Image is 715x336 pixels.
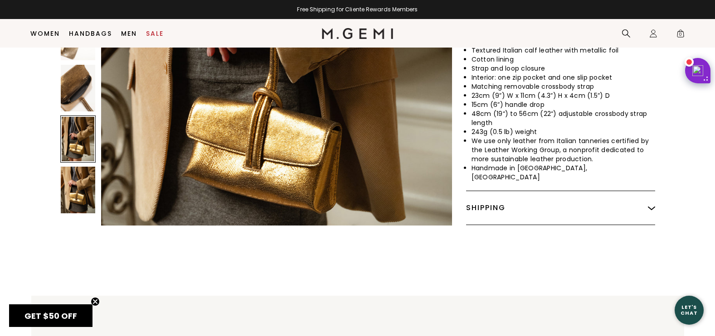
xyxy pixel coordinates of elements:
[146,30,164,37] a: Sale
[472,91,655,100] li: 23cm (9”) W x 11cm (4.3”) H x 4cm (1.5”) D
[91,297,100,306] button: Close teaser
[472,100,655,109] li: 15cm (6”) handle drop
[322,28,393,39] img: M.Gemi
[676,31,685,40] span: 0
[472,55,655,64] li: Cotton lining
[472,82,655,91] li: Matching removable crossbody strap
[675,304,704,316] div: Let's Chat
[472,127,655,136] li: 243g (0.5 lb) weight
[69,30,112,37] a: Handbags
[61,65,96,111] img: The Francesca Convertible Crossbody
[24,310,77,322] span: GET $50 OFF
[121,30,137,37] a: Men
[472,64,655,73] li: Strap and loop closure
[466,191,655,225] div: Shipping
[472,109,655,127] li: 48cm (19“) to 56cm (22“) adjustable crossbody strap length
[472,73,655,82] li: Interior: one zip pocket and one slip pocket
[30,30,60,37] a: Women
[61,167,96,213] img: The Francesca Convertible Crossbody
[472,136,655,163] li: We use only leather from Italian tanneries certified by the Leather Working Group, a nonprofit de...
[472,46,655,55] li: Textured Italian calf leather with metallic foil
[472,163,655,182] li: Handmade in [GEOGRAPHIC_DATA], [GEOGRAPHIC_DATA]
[9,304,92,327] div: GET $50 OFFClose teaser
